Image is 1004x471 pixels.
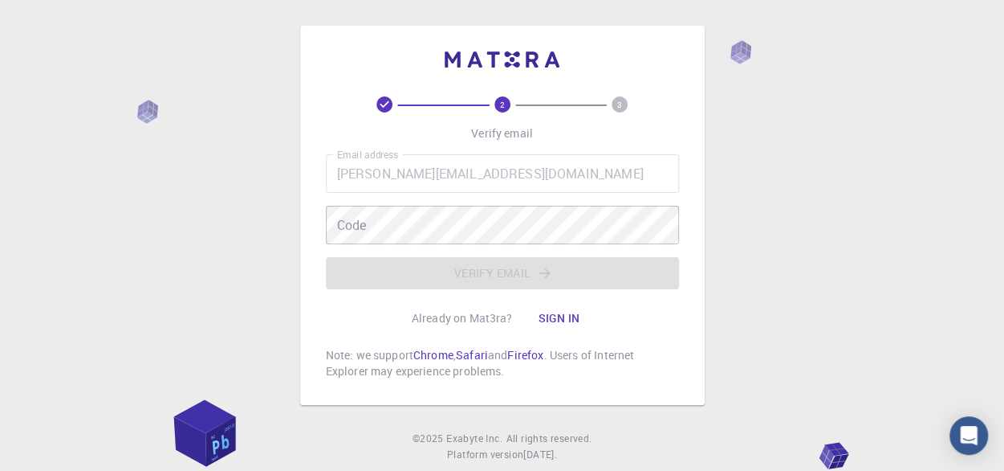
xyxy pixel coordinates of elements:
[507,347,543,362] a: Firefox
[525,302,592,334] button: Sign in
[413,431,446,447] span: © 2025
[337,148,398,162] label: Email address
[471,125,533,141] p: Verify email
[617,99,622,110] text: 3
[446,432,502,444] span: Exabyte Inc.
[523,447,557,463] a: [DATE].
[523,448,557,461] span: [DATE] .
[456,347,488,362] a: Safari
[949,416,988,455] div: Open Intercom Messenger
[447,447,523,463] span: Platform version
[413,347,453,362] a: Chrome
[412,310,513,326] p: Already on Mat3ra?
[446,431,502,447] a: Exabyte Inc.
[500,99,505,110] text: 2
[506,431,591,447] span: All rights reserved.
[326,347,679,379] p: Note: we support , and . Users of Internet Explorer may experience problems.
